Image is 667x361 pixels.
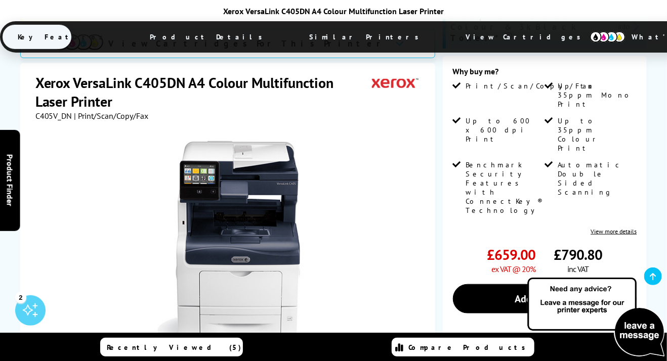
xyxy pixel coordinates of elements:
span: Product Finder [5,155,15,207]
span: Print/Scan/Copy/Fax [466,81,596,91]
span: Recently Viewed (5) [107,343,241,352]
span: Up to 35ppm Mono Print [558,81,635,109]
span: inc VAT [568,264,589,274]
img: Xerox [372,73,419,92]
a: View more details [591,228,637,235]
span: Up to 35ppm Colour Print [558,116,635,153]
img: Xerox VersaLink C405DN [130,141,328,339]
span: Similar Printers [294,25,439,49]
span: C405V_DN [35,110,72,120]
div: 2 [15,292,26,303]
h1: Xerox VersaLink C405DN A4 Colour Multifunction Laser Printer [35,73,372,110]
span: Up to 600 x 600 dpi Print [466,116,543,144]
div: Why buy me? [453,66,637,81]
span: £659.00 [487,245,535,264]
span: | Print/Scan/Copy/Fax [74,110,149,120]
span: View Cartridges [450,24,605,50]
span: Automatic Double Sided Scanning [558,160,635,197]
img: Open Live Chat window [525,276,667,359]
img: cmyk-icon.svg [590,31,626,42]
span: Compare Products [408,343,531,352]
span: Benchmark Security Features with ConnectKey® Technology [466,160,544,215]
a: Compare Products [392,338,534,356]
a: Recently Viewed (5) [100,338,243,356]
span: ex VAT @ 20% [491,264,535,274]
span: Key Features [3,25,123,49]
span: £790.80 [554,245,603,264]
span: Product Details [135,25,283,49]
a: Add to Basket [453,284,637,313]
